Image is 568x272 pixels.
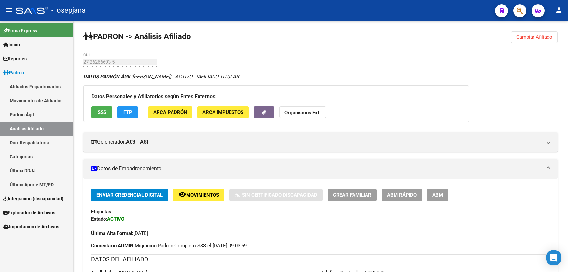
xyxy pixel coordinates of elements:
span: Enviar Credencial Digital [96,192,163,198]
span: SSS [98,109,106,115]
mat-icon: person [555,6,563,14]
span: Crear Familiar [333,192,371,198]
span: Movimientos [186,192,219,198]
mat-panel-title: Gerenciador: [91,138,542,146]
span: Reportes [3,55,27,62]
span: [PERSON_NAME] [83,74,170,79]
button: SSS [91,106,112,118]
mat-icon: menu [5,6,13,14]
button: Crear Familiar [328,189,377,201]
strong: Estado: [91,216,107,222]
button: ABM [427,189,448,201]
span: Integración (discapacidad) [3,195,63,202]
span: ARCA Impuestos [202,109,243,115]
button: Cambiar Afiliado [511,31,558,43]
mat-panel-title: Datos de Empadronamiento [91,165,542,172]
button: ABM Rápido [382,189,422,201]
span: [DATE] [91,230,148,236]
button: Sin Certificado Discapacidad [229,189,323,201]
span: Explorador de Archivos [3,209,55,216]
h3: Datos Personales y Afiliatorios según Entes Externos: [91,92,461,101]
strong: Organismos Ext. [284,110,321,116]
h3: DATOS DEL AFILIADO [91,255,550,264]
strong: Comentario ADMIN: [91,243,135,249]
span: Padrón [3,69,24,76]
span: ABM Rápido [387,192,417,198]
strong: PADRON -> Análisis Afiliado [83,32,191,41]
span: ARCA Padrón [153,109,187,115]
span: Firma Express [3,27,37,34]
button: ARCA Padrón [148,106,192,118]
i: | ACTIVO | [83,74,239,79]
span: Cambiar Afiliado [516,34,552,40]
strong: Última Alta Formal: [91,230,133,236]
span: AFILIADO TITULAR [198,74,239,79]
div: Open Intercom Messenger [546,250,561,265]
span: FTP [123,109,132,115]
mat-icon: remove_red_eye [178,191,186,198]
span: Importación de Archivos [3,223,59,230]
strong: ACTIVO [107,216,124,222]
strong: A03 - ASI [126,138,148,146]
strong: Etiquetas: [91,209,113,215]
mat-expansion-panel-header: Datos de Empadronamiento [83,159,558,179]
button: ARCA Impuestos [197,106,249,118]
button: FTP [117,106,138,118]
button: Enviar Credencial Digital [91,189,168,201]
span: - osepjana [51,3,86,18]
span: ABM [432,192,443,198]
button: Movimientos [173,189,224,201]
span: Sin Certificado Discapacidad [242,192,317,198]
strong: DATOS PADRÓN ÁGIL: [83,74,132,79]
button: Organismos Ext. [279,106,326,118]
span: Migración Padrón Completo SSS el [DATE] 09:03:59 [91,242,247,249]
span: Inicio [3,41,20,48]
mat-expansion-panel-header: Gerenciador:A03 - ASI [83,132,558,152]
